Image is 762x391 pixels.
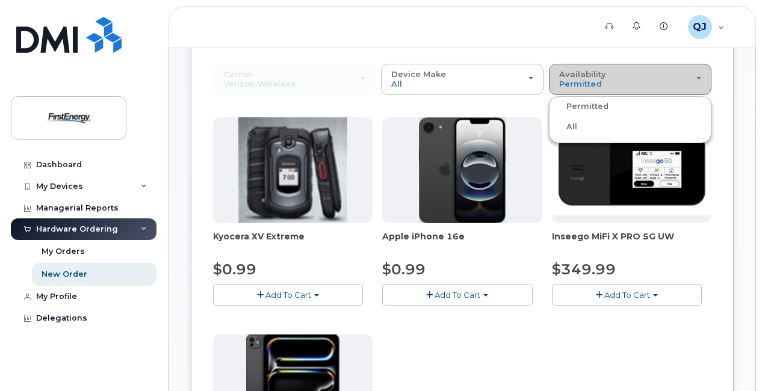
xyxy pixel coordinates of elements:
[552,120,577,134] label: All
[382,260,426,278] span: $0.99
[559,69,606,79] span: Availability
[213,284,363,305] button: Add To Cart
[391,79,402,88] span: All
[265,290,311,300] span: Add To Cart
[693,20,707,34] span: QJ
[381,64,544,95] button: Device Make All
[552,260,616,278] span: $349.99
[710,339,753,382] iframe: Messenger Launcher
[680,15,733,39] div: Quattrini, John
[552,126,711,215] img: Inseego.png
[552,99,609,114] label: Permitted
[238,117,347,223] img: xvextreme.gif
[382,230,542,254] div: Apple iPhone 16e
[552,284,702,305] button: Add To Cart
[559,79,602,88] span: Permitted
[549,64,711,95] button: Availability Permitted
[419,117,506,223] img: iphone16e.png
[604,290,650,300] span: Add To Cart
[213,230,373,254] div: Kyocera XV Extreme
[213,260,256,278] span: $0.99
[435,290,480,300] span: Add To Cart
[391,69,446,79] span: Device Make
[382,284,532,305] button: Add To Cart
[552,230,711,254] div: Inseego MiFi X PRO 5G UW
